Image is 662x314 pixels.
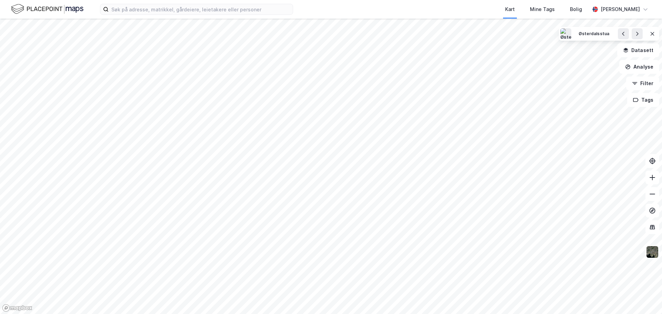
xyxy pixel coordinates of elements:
button: Datasett [617,43,659,57]
img: Østerdalsstua [560,28,571,39]
div: Kart [505,5,515,13]
iframe: Chat Widget [628,281,662,314]
button: Filter [626,77,659,90]
button: Analyse [619,60,659,74]
button: Tags [627,93,659,107]
input: Søk på adresse, matrikkel, gårdeiere, leietakere eller personer [109,4,293,14]
div: Østerdalsstua [579,31,609,37]
img: logo.f888ab2527a4732fd821a326f86c7f29.svg [11,3,83,15]
div: Kontrollprogram for chat [628,281,662,314]
a: Mapbox homepage [2,304,32,312]
div: Bolig [570,5,582,13]
div: [PERSON_NAME] [601,5,640,13]
img: 9k= [646,245,659,259]
button: Østerdalsstua [574,28,614,39]
div: Mine Tags [530,5,555,13]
